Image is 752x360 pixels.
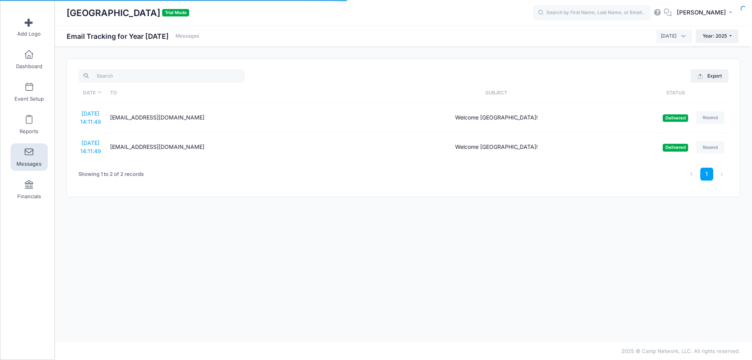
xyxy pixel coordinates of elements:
[107,83,334,103] th: To: activate to sort column ascending
[700,168,713,181] a: 1
[703,33,727,39] span: Year: 2025
[663,144,688,151] span: Delivered
[78,69,245,83] input: Search
[663,114,688,122] span: Delivered
[17,193,41,200] span: Financials
[656,29,692,43] span: October 2025
[659,83,692,103] th: Status: activate to sort column ascending
[67,32,199,40] h1: Email Tracking for Year [DATE]
[672,4,740,22] button: [PERSON_NAME]
[14,96,44,102] span: Event Setup
[162,9,189,16] span: Trial Mode
[661,33,676,40] span: October 2025
[696,29,738,43] button: Year: 2025
[175,33,199,39] a: Messages
[677,8,726,17] span: [PERSON_NAME]
[11,143,48,171] a: Messages
[696,141,725,154] a: Resend
[16,161,42,167] span: Messages
[80,139,101,154] a: [DATE] 14:11:49
[78,165,144,183] div: Showing 1 to 2 of 2 records
[533,5,651,21] input: Search by First Name, Last Name, or Email...
[80,110,101,125] a: [DATE] 14:11:49
[20,128,38,135] span: Reports
[622,348,740,354] span: 2025 © Camp Network, LLC. All rights reserved.
[334,83,659,103] th: Subject: activate to sort column ascending
[11,78,48,106] a: Event Setup
[692,83,728,103] th: : activate to sort column ascending
[110,114,330,122] div: [EMAIL_ADDRESS][DOMAIN_NAME]
[11,13,48,41] a: Add Logo
[696,111,725,124] a: Resend
[11,46,48,73] a: Dashboard
[11,176,48,203] a: Financials
[17,31,41,37] span: Add Logo
[78,83,106,103] th: Date: activate to sort column ascending
[67,4,189,22] h1: [GEOGRAPHIC_DATA]
[11,111,48,138] a: Reports
[110,143,330,151] div: [EMAIL_ADDRESS][DOMAIN_NAME]
[16,63,42,70] span: Dashboard
[338,114,655,122] div: Welcome [GEOGRAPHIC_DATA]!
[338,143,655,151] div: Welcome [GEOGRAPHIC_DATA]!
[691,69,728,83] button: Export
